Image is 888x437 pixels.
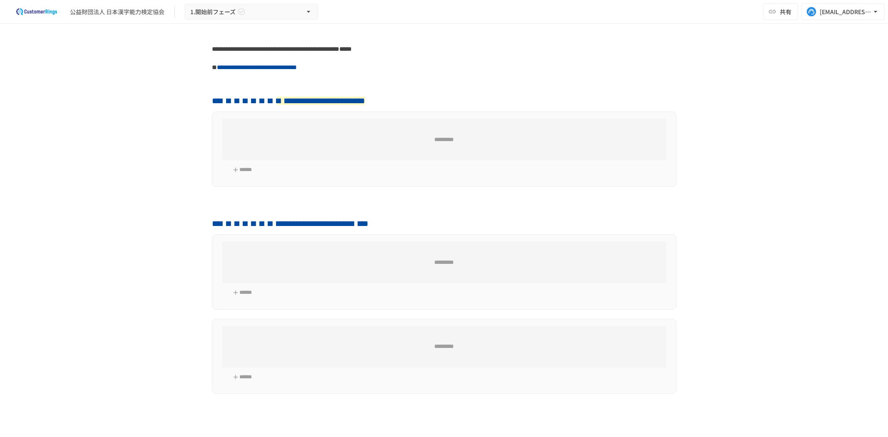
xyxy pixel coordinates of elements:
[185,4,318,20] button: 1.開始前フェーズ
[763,3,798,20] button: 共有
[820,7,871,17] div: [EMAIL_ADDRESS][DOMAIN_NAME]
[70,7,164,16] div: 公益財団法人 日本漢字能力検定協会
[10,5,63,18] img: 2eEvPB0nRDFhy0583kMjGN2Zv6C2P7ZKCFl8C3CzR0M
[801,3,885,20] button: [EMAIL_ADDRESS][DOMAIN_NAME]
[780,7,791,16] span: 共有
[190,7,236,17] span: 1.開始前フェーズ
